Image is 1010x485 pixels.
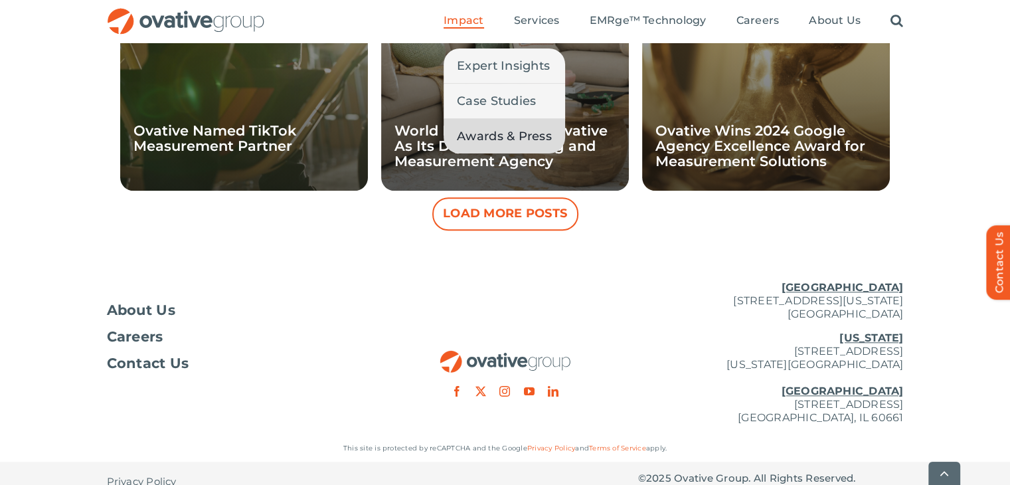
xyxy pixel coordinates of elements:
[107,330,373,343] a: Careers
[655,122,865,169] a: Ovative Wins 2024 Google Agency Excellence Award for Measurement Solutions
[475,386,486,397] a: twitter
[107,330,163,343] span: Careers
[839,332,903,344] u: [US_STATE]
[444,14,483,29] a: Impact
[107,357,373,370] a: Contact Us
[107,357,189,370] span: Contact Us
[589,444,646,452] a: Terms of Service
[514,14,560,29] a: Services
[107,442,904,455] p: This site is protected by reCAPTCHA and the Google and apply.
[444,84,565,118] a: Case Studies
[646,472,671,484] span: 2025
[457,127,552,145] span: Awards & Press
[589,14,706,29] a: EMRge™ Technology
[452,386,462,397] a: facebook
[809,14,861,27] span: About Us
[890,14,903,29] a: Search
[809,14,861,29] a: About Us
[444,14,483,27] span: Impact
[439,349,572,361] a: OG_Full_horizontal_RGB
[457,56,550,75] span: Expert Insights
[589,14,706,27] span: EMRge™ Technology
[432,197,578,231] button: Load More Posts
[736,14,780,27] span: Careers
[638,332,904,425] p: [STREET_ADDRESS] [US_STATE][GEOGRAPHIC_DATA] [STREET_ADDRESS] [GEOGRAPHIC_DATA], IL 60661
[444,119,565,153] a: Awards & Press
[107,304,373,317] a: About Us
[394,122,608,169] a: World Market Selects Ovative As Its Digital Marketing and Measurement Agency
[106,7,266,19] a: OG_Full_horizontal_RGB
[107,304,176,317] span: About Us
[781,385,903,397] u: [GEOGRAPHIC_DATA]
[736,14,780,29] a: Careers
[524,386,535,397] a: youtube
[527,444,575,452] a: Privacy Policy
[133,122,296,154] a: Ovative Named TikTok Measurement Partner
[548,386,558,397] a: linkedin
[457,92,536,110] span: Case Studies
[638,472,904,485] p: © Ovative Group. All Rights Reserved.
[638,281,904,321] p: [STREET_ADDRESS][US_STATE] [GEOGRAPHIC_DATA]
[444,48,565,83] a: Expert Insights
[107,304,373,370] nav: Footer Menu
[514,14,560,27] span: Services
[781,281,903,294] u: [GEOGRAPHIC_DATA]
[499,386,510,397] a: instagram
